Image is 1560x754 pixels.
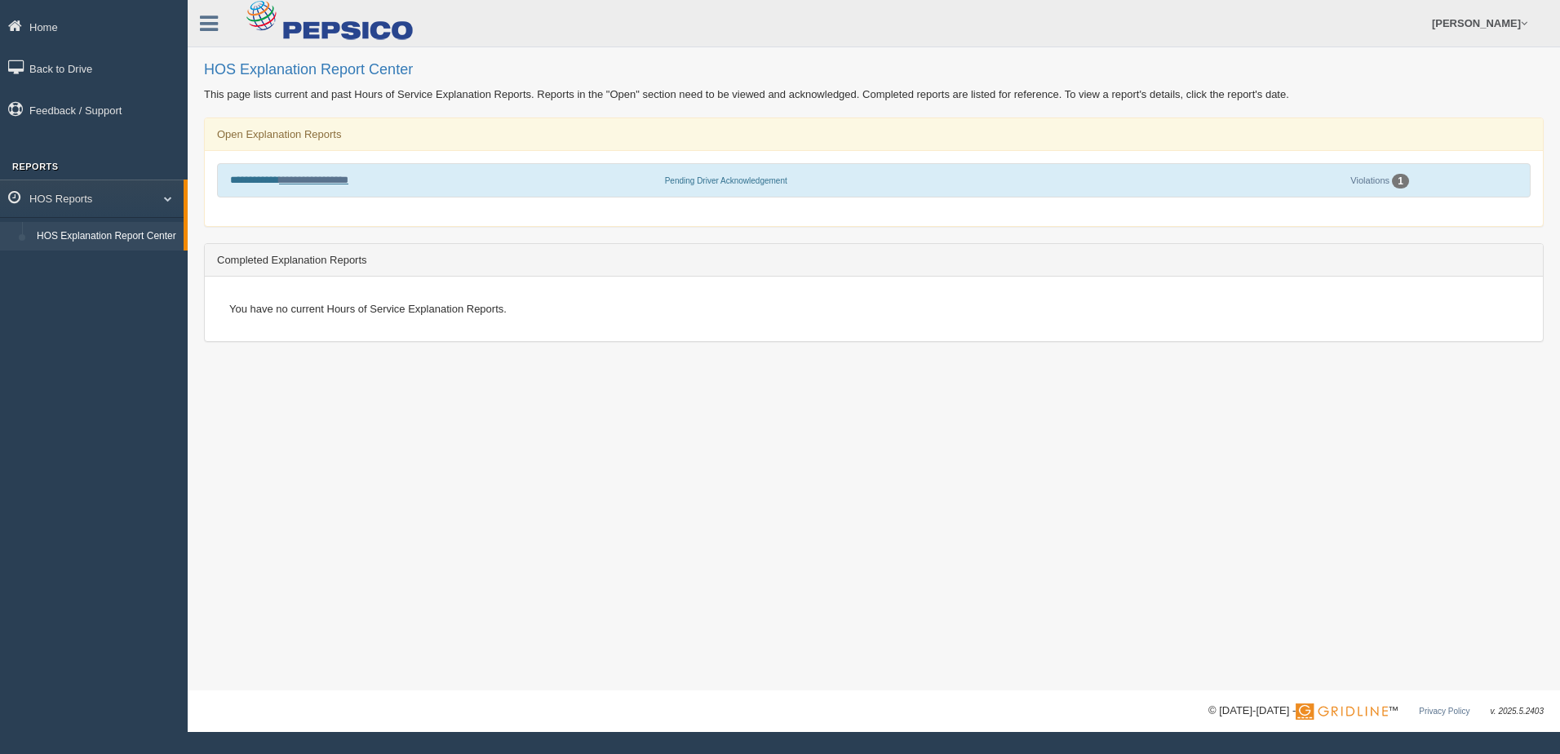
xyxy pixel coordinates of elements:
a: Privacy Policy [1419,707,1469,716]
div: © [DATE]-[DATE] - ™ [1208,703,1544,720]
div: 1 [1392,174,1409,188]
span: Pending Driver Acknowledgement [665,176,787,185]
img: Gridline [1296,703,1388,720]
span: v. 2025.5.2403 [1491,707,1544,716]
div: Open Explanation Reports [205,118,1543,151]
div: You have no current Hours of Service Explanation Reports. [217,289,1531,329]
h2: HOS Explanation Report Center [204,62,1544,78]
div: Completed Explanation Reports [205,244,1543,277]
a: HOS Explanation Report Center [29,222,184,251]
a: Violations [1350,175,1389,185]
